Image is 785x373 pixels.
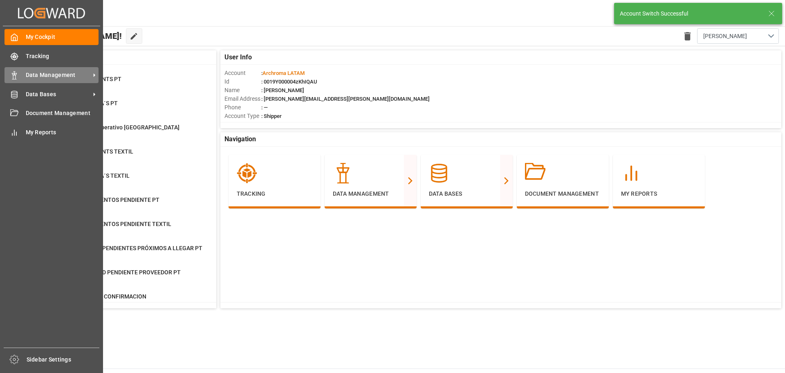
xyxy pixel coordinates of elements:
span: Sidebar Settings [27,355,100,364]
span: [PERSON_NAME] [703,32,747,41]
a: 54CAMBIO DE ETA´S TEXTILContainer Schema [42,172,206,189]
a: 162DOCUMENTOS PENDIENTES PRÓXIMOS A LLEGAR PTPurchase Orders [42,244,206,261]
a: 6ENVIO DOCUMENTOS PENDIENTE TEXTILPurchase Orders [42,220,206,237]
a: Document Management [4,105,99,121]
p: Data Management [333,190,408,198]
span: : [PERSON_NAME][EMAIL_ADDRESS][PERSON_NAME][DOMAIN_NAME] [261,96,430,102]
span: : — [261,104,268,111]
span: : [PERSON_NAME] [261,87,304,93]
a: 45DISPONIBILIDAD PENDIENTE PROVEEDOR PTPurchase Orders [42,268,206,285]
p: My Reports [621,190,697,198]
span: Hello [PERSON_NAME]! [34,28,122,44]
span: DISPONIBILIDAD PENDIENTE PROVEEDOR PT [63,269,181,276]
span: Id [224,77,261,86]
div: Account Switch Successful [620,9,760,18]
span: Email Address [224,95,261,103]
a: 3374PENDIENTE DE CONFIRMACION [42,292,206,310]
span: ENVIO DOCUMENTOS PENDIENTE PT [63,197,159,203]
span: ENVIO DOCUMENTOS PENDIENTE TEXTIL [63,221,171,227]
span: Data Bases [26,90,90,99]
p: Data Bases [429,190,505,198]
a: 225Seguimiento Operativo [GEOGRAPHIC_DATA]Container Schema [42,123,206,140]
span: My Cockpit [26,33,99,41]
span: Account Type [224,112,261,120]
a: 11CAMBIO DE ETA´S PTContainer Schema [42,99,206,116]
span: Seguimiento Operativo [GEOGRAPHIC_DATA] [63,124,179,131]
a: 19TRANSSHIPMENTS PTContainer Schema [42,75,206,92]
span: User Info [224,52,252,62]
span: PENDIENTE DE CONFIRMACION [64,293,146,300]
p: Tracking [237,190,312,198]
a: 0ENVIO DOCUMENTOS PENDIENTE PTPurchase Orders [42,196,206,213]
span: My Reports [26,128,99,137]
span: Phone [224,103,261,112]
a: 106TRANSSHIPMENTS TEXTILContainer Schema [42,147,206,165]
span: Navigation [224,134,256,144]
span: Account [224,69,261,77]
span: Document Management [26,109,99,118]
button: open menu [697,28,779,44]
span: : [261,70,305,76]
span: : Shipper [261,113,282,119]
span: Tracking [26,52,99,61]
a: My Reports [4,124,99,140]
p: Document Management [525,190,601,198]
span: Archroma LATAM [262,70,305,76]
a: Tracking [4,48,99,64]
span: Name [224,86,261,95]
span: Data Management [26,71,90,79]
span: : 0019Y000004zKhIQAU [261,79,317,85]
span: DOCUMENTOS PENDIENTES PRÓXIMOS A LLEGAR PT [63,245,202,251]
a: My Cockpit [4,29,99,45]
